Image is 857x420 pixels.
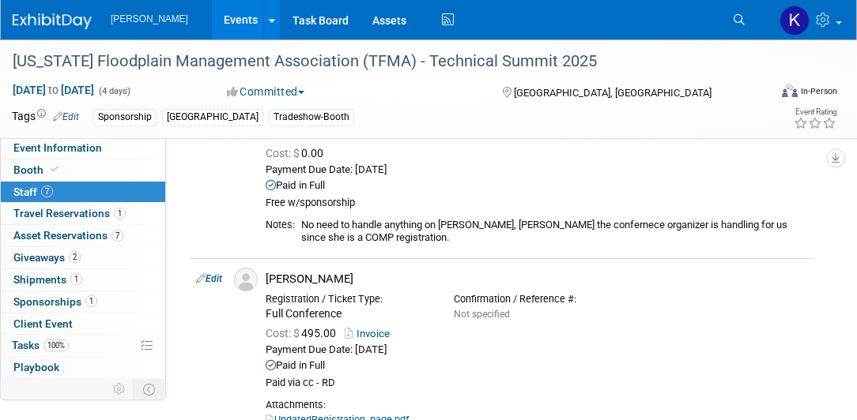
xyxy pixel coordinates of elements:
span: Tasks [12,339,69,351]
span: Shipments [13,273,82,286]
div: Payment Due Date: [DATE] [266,163,807,177]
div: Tradeshow-Booth [269,109,354,126]
td: Toggle Event Tabs [134,379,166,399]
a: Edit [53,111,79,122]
a: Booth [1,159,165,181]
span: Sponsorships [13,295,97,308]
span: Event Information [13,141,102,154]
a: Asset Reservations7 [1,225,165,246]
div: Full Conference [266,307,430,321]
span: 7 [41,186,53,197]
td: Personalize Event Tab Strip [106,379,134,399]
img: Kim Hansen [780,6,810,36]
span: 7 [111,230,123,242]
span: 1 [70,273,82,285]
div: Payment Due Date: [DATE] [266,343,807,357]
a: Shipments1 [1,269,165,291]
a: Edit [196,273,222,284]
img: Associate-Profile-5.png [234,268,258,291]
div: Paid in Full [266,359,807,373]
img: ExhibitDay [13,13,92,29]
span: 100% [43,339,69,351]
span: Playbook [13,361,59,373]
div: [GEOGRAPHIC_DATA] [162,109,263,126]
img: Format-Inperson.png [782,84,798,97]
div: Attachments: [266,399,807,411]
div: Free w/sponsorship [266,197,807,210]
a: Travel Reservations1 [1,203,165,224]
a: Playbook [1,357,165,378]
span: Not specified [454,129,510,140]
a: Giveaways2 [1,247,165,268]
span: to [46,84,61,96]
span: 2 [69,251,81,263]
i: Booth reservation complete [51,165,59,174]
div: Event Rating [794,108,836,116]
div: Paid in Full [266,179,807,193]
a: Invoice [345,328,396,339]
span: 1 [85,295,97,307]
div: Event Format [710,82,838,106]
span: Giveaways [13,251,81,264]
div: Sponsorship [93,109,157,126]
a: Client Event [1,313,165,335]
span: Not specified [454,309,510,320]
span: (4 days) [97,86,130,96]
div: Confirmation / Reference #: [454,293,618,306]
div: Notes: [266,219,295,231]
div: In-Person [800,85,837,97]
span: [DATE] [DATE] [12,83,95,97]
span: 495.00 [266,327,342,339]
span: Travel Reservations [13,207,126,219]
a: Tasks100% [1,335,165,356]
span: [PERSON_NAME] [111,13,188,24]
span: Cost: $ [266,147,301,159]
span: 1 [114,208,126,219]
span: [GEOGRAPHIC_DATA], [GEOGRAPHIC_DATA] [514,87,712,99]
div: [PERSON_NAME] [266,272,807,287]
button: Committed [221,84,311,99]
span: Booth [13,163,62,176]
a: Staff7 [1,182,165,203]
span: Staff [13,186,53,198]
span: 0.00 [266,147,330,159]
span: Cost: $ [266,327,301,339]
div: Paid via cc - RD [266,377,807,390]
div: [US_STATE] Floodplain Management Association (TFMA) - Technical Summit 2025 [7,47,756,76]
span: Asset Reservations [13,229,123,242]
div: Registration / Ticket Type: [266,293,430,306]
a: Sponsorships1 [1,291,165,313]
span: Client Event [13,317,73,330]
div: No need to handle anything on [PERSON_NAME], [PERSON_NAME] the confernece organizer is handling f... [301,219,807,245]
td: Tags [12,108,79,126]
a: Event Information [1,137,165,159]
